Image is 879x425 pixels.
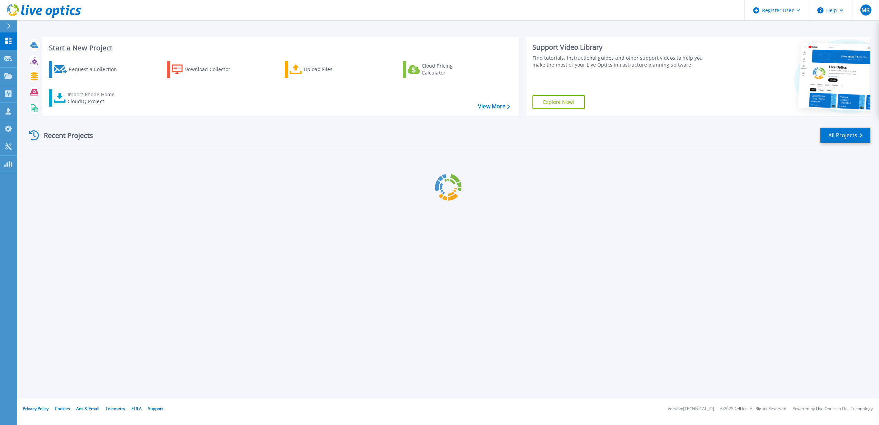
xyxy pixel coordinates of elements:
[131,406,142,412] a: EULA
[720,407,786,411] li: © 2025 Dell Inc. All Rights Reserved
[69,62,124,76] div: Request a Collection
[68,91,121,105] div: Import Phone Home CloudIQ Project
[184,62,240,76] div: Download Collector
[148,406,163,412] a: Support
[23,406,49,412] a: Privacy Policy
[403,61,480,78] a: Cloud Pricing Calculator
[27,127,102,144] div: Recent Projects
[478,103,510,110] a: View More
[106,406,125,412] a: Telemetry
[532,55,711,68] div: Find tutorials, instructional guides and other support videos to help you make the most of your L...
[422,62,477,76] div: Cloud Pricing Calculator
[49,44,510,52] h3: Start a New Project
[304,62,359,76] div: Upload Files
[285,61,362,78] a: Upload Files
[55,406,70,412] a: Cookies
[861,7,870,13] span: MR
[532,43,711,52] div: Support Video Library
[820,128,870,143] a: All Projects
[532,95,585,109] a: Explore Now!
[167,61,244,78] a: Download Collector
[792,407,873,411] li: Powered by Live Optics, a Dell Technology
[668,407,714,411] li: Version: [TECHNICAL_ID]
[76,406,99,412] a: Ads & Email
[49,61,126,78] a: Request a Collection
